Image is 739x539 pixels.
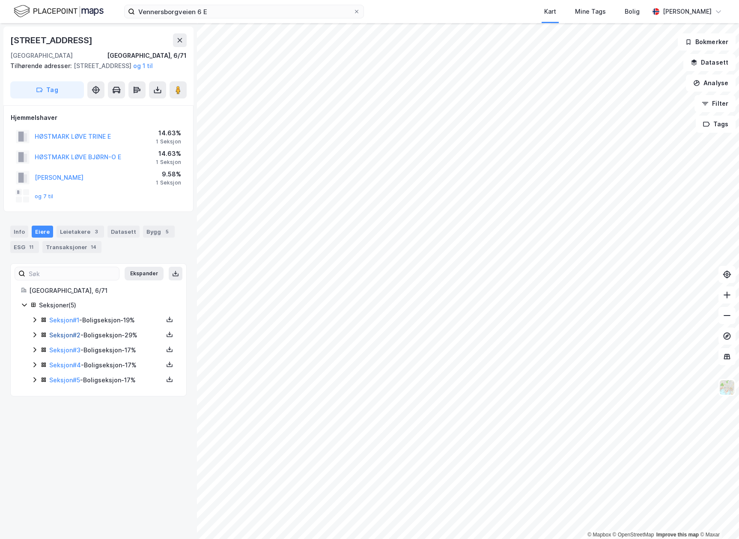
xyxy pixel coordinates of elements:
img: Z [719,379,735,396]
div: - Boligseksjon - 29% [49,330,163,340]
button: Datasett [683,54,736,71]
a: OpenStreetMap [613,532,654,538]
button: Tag [10,81,84,98]
div: 14.63% [156,128,181,138]
div: 9.58% [156,169,181,179]
div: [PERSON_NAME] [663,6,712,17]
div: 5 [163,227,171,236]
a: Seksjon#3 [49,346,80,354]
div: ESG [10,241,39,253]
div: Eiere [32,226,53,238]
div: [STREET_ADDRESS] [10,33,94,47]
div: 1 Seksjon [156,159,181,166]
div: - Boligseksjon - 17% [49,360,163,370]
button: Analyse [686,74,736,92]
div: Info [10,226,28,238]
div: Datasett [107,226,140,238]
span: Tilhørende adresser: [10,62,74,69]
input: Søk på adresse, matrikkel, gårdeiere, leietakere eller personer [135,5,353,18]
img: logo.f888ab2527a4732fd821a326f86c7f29.svg [14,4,104,19]
div: Transaksjoner [42,241,101,253]
div: Leietakere [57,226,104,238]
div: 3 [92,227,101,236]
div: 1 Seksjon [156,138,181,145]
div: 1 Seksjon [156,179,181,186]
div: - Boligseksjon - 17% [49,375,163,385]
div: [GEOGRAPHIC_DATA], 6/71 [29,286,176,296]
div: Hjemmelshaver [11,113,186,123]
div: Bolig [625,6,640,17]
div: Mine Tags [575,6,606,17]
div: - Boligseksjon - 19% [49,315,163,325]
a: Seksjon#5 [49,376,80,384]
div: 11 [27,243,36,251]
div: [STREET_ADDRESS] [10,61,180,71]
button: Tags [696,116,736,133]
iframe: Chat Widget [696,498,739,539]
a: Improve this map [656,532,699,538]
div: Seksjoner ( 5 ) [39,300,176,310]
div: - Boligseksjon - 17% [49,345,163,355]
div: Bygg [143,226,175,238]
div: [GEOGRAPHIC_DATA] [10,51,73,61]
a: Mapbox [587,532,611,538]
input: Søk [25,267,119,280]
button: Filter [694,95,736,112]
div: 14.63% [156,149,181,159]
div: [GEOGRAPHIC_DATA], 6/71 [107,51,187,61]
button: Ekspander [125,267,164,280]
a: Seksjon#1 [49,316,79,324]
div: Kontrollprogram for chat [696,498,739,539]
div: Kart [544,6,556,17]
button: Bokmerker [678,33,736,51]
a: Seksjon#2 [49,331,80,339]
a: Seksjon#4 [49,361,81,369]
div: 14 [89,243,98,251]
